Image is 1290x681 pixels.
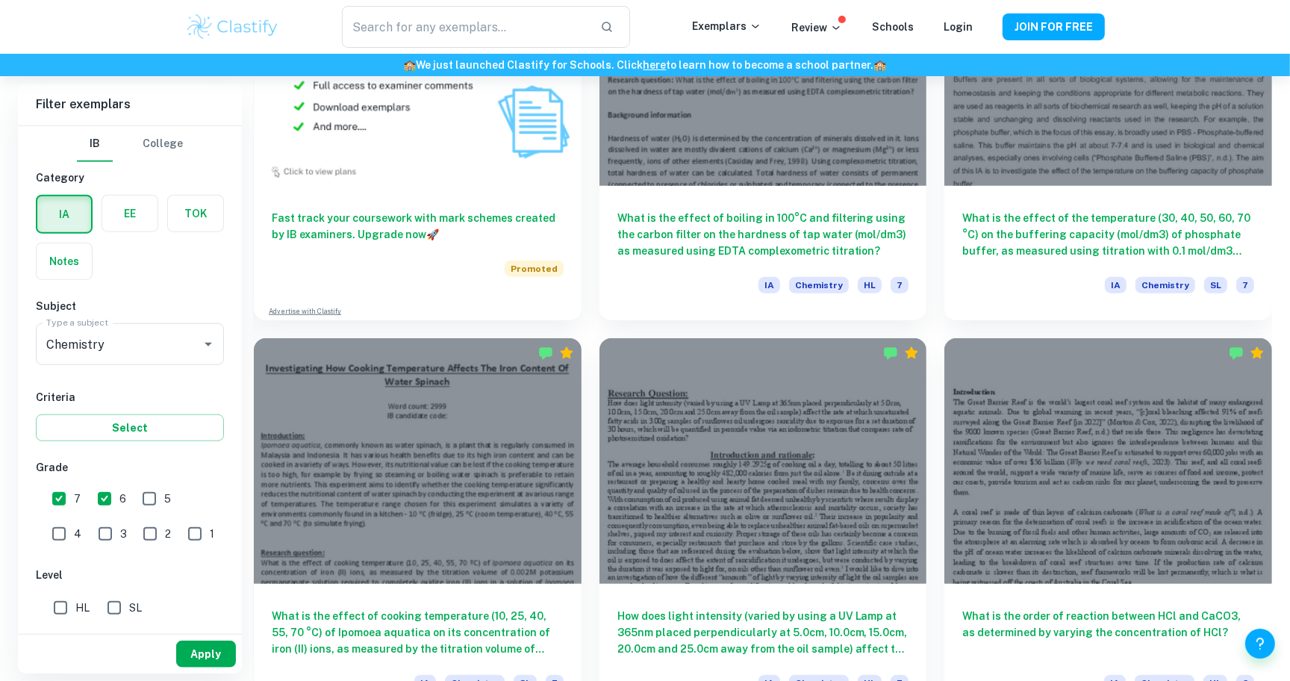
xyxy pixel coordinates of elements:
span: 3 [120,526,127,542]
h6: What is the effect of boiling in 100°C and filtering using the carbon filter on the hardness of t... [617,210,909,259]
h6: We just launched Clastify for Schools. Click to learn how to become a school partner. [3,57,1287,73]
h6: What is the effect of the temperature (30, 40, 50, 60, 70 °C) on the buffering capacity (mol/dm3)... [962,210,1254,259]
a: Login [944,21,973,33]
span: 7 [891,277,909,293]
div: Filter type choice [77,126,183,162]
span: 7 [1236,277,1254,293]
p: Exemplars [692,18,761,34]
span: SL [129,600,142,616]
button: College [143,126,183,162]
span: 🚀 [426,228,439,240]
label: Type a subject [46,317,108,329]
span: 🏫 [874,59,887,71]
span: 1 [210,526,214,542]
span: SL [1204,277,1227,293]
span: 4 [74,526,81,542]
span: 5 [164,491,171,507]
h6: Fast track your coursework with mark schemes created by IB examiners. Upgrade now [272,210,564,243]
h6: Criteria [36,389,224,405]
button: IA [37,196,91,232]
h6: Level [36,567,224,583]
input: Search for any exemplars... [342,6,588,48]
div: Premium [1250,346,1265,361]
span: 7 [74,491,81,507]
button: IB [77,126,113,162]
span: IA [758,277,780,293]
img: Marked [1229,346,1244,361]
p: Review [791,19,842,36]
h6: What is the order of reaction between HCl and CaCO3, as determined by varying the concentration o... [962,608,1254,657]
a: here [644,59,667,71]
a: Schools [872,21,914,33]
span: 6 [119,491,126,507]
div: Premium [559,346,574,361]
button: Select [36,414,224,441]
div: Premium [904,346,919,361]
button: Help and Feedback [1245,629,1275,659]
span: HL [75,600,90,616]
button: Open [198,334,219,355]
h6: Filter exemplars [18,84,242,125]
h6: What is the effect of cooking temperature (10, 25, 40, 55, 70 °C) of Ipomoea aquatica on its conc... [272,608,564,657]
h6: Subject [36,298,224,314]
img: Clastify logo [185,12,280,42]
button: TOK [168,196,223,231]
span: 🏫 [404,59,417,71]
span: 2 [165,526,171,542]
h6: How does light intensity (varied by using a UV Lamp at 365nm placed perpendicularly at 5.0cm, 10.... [617,608,909,657]
span: Chemistry [789,277,849,293]
span: Promoted [505,261,564,277]
img: Marked [538,346,553,361]
h6: Grade [36,459,224,476]
button: EE [102,196,158,231]
button: Apply [176,641,236,668]
button: Notes [37,243,92,279]
span: Chemistry [1135,277,1195,293]
a: Advertise with Clastify [269,306,341,317]
span: IA [1105,277,1127,293]
span: HL [858,277,882,293]
h6: Category [36,170,224,186]
img: Marked [883,346,898,361]
button: JOIN FOR FREE [1003,13,1105,40]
